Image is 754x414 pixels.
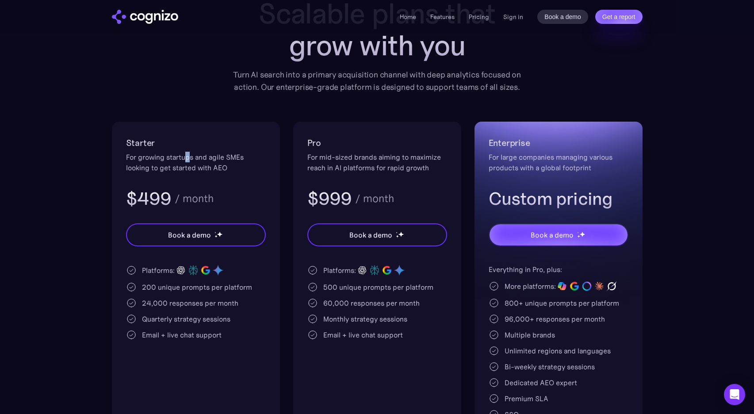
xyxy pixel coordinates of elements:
div: Platforms: [142,265,175,276]
div: 200 unique prompts per platform [142,282,252,292]
a: Get a report [595,10,643,24]
img: star [396,235,399,238]
div: 500 unique prompts per platform [323,282,433,292]
img: star [577,235,580,238]
div: 96,000+ responses per month [505,314,605,324]
img: star [217,231,222,237]
div: 24,000 responses per month [142,298,238,308]
div: Quarterly strategy sessions [142,314,230,324]
a: Book a demostarstarstar [126,223,266,246]
div: For growing startups and agile SMEs looking to get started with AEO [126,152,266,173]
div: Premium SLA [505,393,548,404]
div: Everything in Pro, plus: [489,264,628,275]
h3: $499 [126,187,172,210]
h2: Enterprise [489,136,628,150]
div: For mid-sized brands aiming to maximize reach in AI platforms for rapid growth [307,152,447,173]
div: Monthly strategy sessions [323,314,407,324]
div: Email + live chat support [323,330,403,340]
a: Home [400,13,416,21]
div: Multiple brands [505,330,555,340]
h3: $999 [307,187,352,210]
div: Turn AI search into a primary acquisition channel with deep analytics focused on action. Our ente... [227,69,528,93]
div: Bi-weekly strategy sessions [505,361,595,372]
a: Sign in [503,11,523,22]
h3: Custom pricing [489,187,628,210]
img: star [577,232,578,233]
div: / month [175,193,214,204]
div: Email + live chat support [142,330,222,340]
div: Platforms: [323,265,356,276]
div: / month [355,193,394,204]
div: Unlimited regions and languages [505,345,611,356]
div: Dedicated AEO expert [505,377,577,388]
div: 800+ unique prompts per platform [505,298,619,308]
a: Features [430,13,455,21]
div: More platforms: [505,281,556,291]
a: Book a demostarstarstar [489,223,628,246]
div: For large companies managing various products with a global footprint [489,152,628,173]
a: Book a demostarstarstar [307,223,447,246]
img: star [398,231,404,237]
img: star [396,232,397,233]
a: home [112,10,178,24]
div: Book a demo [168,230,211,240]
h2: Starter [126,136,266,150]
div: Open Intercom Messenger [724,384,745,405]
img: cognizo logo [112,10,178,24]
img: star [214,232,216,233]
div: Book a demo [531,230,573,240]
h2: Pro [307,136,447,150]
img: star [214,235,218,238]
div: 60,000 responses per month [323,298,420,308]
div: Book a demo [349,230,392,240]
a: Book a demo [537,10,588,24]
a: Pricing [469,13,489,21]
img: star [579,231,585,237]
